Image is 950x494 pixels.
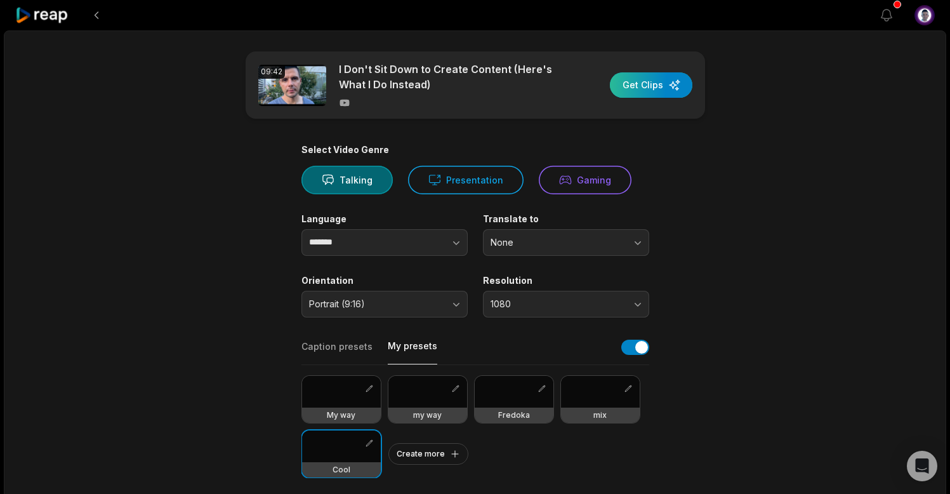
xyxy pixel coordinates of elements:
[483,275,649,286] label: Resolution
[333,465,350,475] h3: Cool
[301,275,468,286] label: Orientation
[610,72,692,98] button: Get Clips
[483,291,649,317] button: 1080
[327,410,355,420] h3: My way
[491,298,624,310] span: 1080
[388,443,468,465] button: Create more
[301,340,373,364] button: Caption presets
[301,291,468,317] button: Portrait (9:16)
[907,451,937,481] div: Open Intercom Messenger
[498,410,530,420] h3: Fredoka
[539,166,631,194] button: Gaming
[258,65,285,79] div: 09:42
[301,144,649,156] div: Select Video Genre
[593,410,607,420] h3: mix
[413,410,442,420] h3: my way
[309,298,442,310] span: Portrait (9:16)
[388,340,437,364] button: My presets
[301,166,393,194] button: Talking
[301,213,468,225] label: Language
[483,213,649,225] label: Translate to
[408,166,524,194] button: Presentation
[339,62,558,92] p: I Don't Sit Down to Create Content (Here's What I Do Instead)
[491,237,624,248] span: None
[483,229,649,256] button: None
